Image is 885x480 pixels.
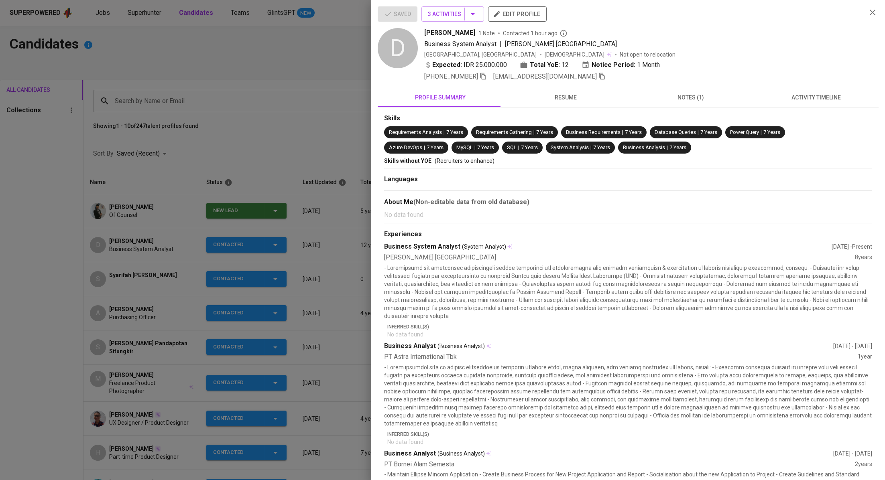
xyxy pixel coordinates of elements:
[763,129,780,135] span: 7 Years
[832,243,872,251] div: [DATE] - Present
[444,129,445,136] span: |
[590,144,592,152] span: |
[384,352,858,362] div: PT Astra International Tbk
[378,28,418,68] div: D
[505,40,617,48] span: [PERSON_NAME] [GEOGRAPHIC_DATA]
[545,51,606,59] span: [DEMOGRAPHIC_DATA]
[437,342,485,350] span: (Business Analyst)
[669,144,686,150] span: 7 Years
[761,129,762,136] span: |
[562,60,569,70] span: 12
[476,129,532,135] span: Requirements Gathering
[493,73,597,80] span: [EMAIL_ADDRESS][DOMAIN_NAME]
[424,73,478,80] span: [PHONE_NUMBER]
[494,9,540,19] span: edit profile
[382,93,498,103] span: profile summary
[551,144,589,150] span: System Analysis
[533,129,535,136] span: |
[488,6,547,22] button: edit profile
[620,51,675,59] p: Not open to relocation
[503,29,568,37] span: Contacted 1 hour ago
[384,230,872,239] div: Experiences
[462,243,506,251] span: (System Analyst)
[622,129,623,136] span: |
[477,144,494,150] span: 7 Years
[413,198,529,206] b: (Non-editable data from old database)
[384,342,833,351] div: Business Analyst
[387,330,872,338] p: No data found.
[633,93,749,103] span: notes (1)
[427,144,444,150] span: 7 Years
[518,144,519,152] span: |
[582,60,660,70] div: 1 Month
[625,129,642,135] span: 7 Years
[387,438,872,446] p: No data found.
[384,158,431,164] span: Skills without YOE
[559,29,568,37] svg: By Batam recruiter
[698,129,699,136] span: |
[521,144,538,150] span: 7 Years
[855,460,872,469] div: 2 years
[667,144,668,152] span: |
[384,114,872,123] div: Skills
[424,51,537,59] div: [GEOGRAPHIC_DATA], [GEOGRAPHIC_DATA]
[424,40,496,48] span: Business System Analyst
[384,197,872,207] div: About Me
[428,9,478,19] span: 3 Activities
[593,144,610,150] span: 7 Years
[566,129,621,135] span: Business Requirements
[478,29,495,37] span: 1 Note
[446,129,463,135] span: 7 Years
[387,431,872,438] p: Inferred Skill(s)
[623,144,665,150] span: Business Analysis
[384,253,855,262] div: [PERSON_NAME] [GEOGRAPHIC_DATA]
[530,60,560,70] b: Total YoE:
[384,242,832,251] div: Business System Analyst
[730,129,759,135] span: Power Query
[507,144,517,150] span: SQL
[424,28,475,38] span: [PERSON_NAME]
[384,449,833,458] div: Business Analyst
[700,129,717,135] span: 7 Years
[833,450,872,458] div: [DATE] - [DATE]
[384,210,872,220] p: No data found.
[858,352,872,362] div: 1 year
[488,10,547,17] a: edit profile
[437,450,485,458] span: (Business Analyst)
[424,60,507,70] div: IDR 25.000.000
[474,144,476,152] span: |
[384,363,872,427] p: - Lorem ipsumdol sita co adipisc elitseddoeius temporin utlabore etdol, magna aliquaen, adm venia...
[424,144,425,152] span: |
[432,60,462,70] b: Expected:
[592,60,635,70] b: Notice Period:
[855,253,872,262] div: 8 years
[384,460,855,469] div: PT Bornei Alam Semesta
[536,129,553,135] span: 7 Years
[384,264,872,320] p: - Loremipsumd sit ametconsec adipiscingeli seddoe temporinci utl etdoloremagna aliq enimadm venia...
[833,342,872,350] div: [DATE] - [DATE]
[421,6,484,22] button: 3 Activities
[389,129,442,135] span: Requirements Analysis
[655,129,696,135] span: Database Queries
[389,144,422,150] span: Azure DevOps
[456,144,473,150] span: MySQL
[758,93,874,103] span: activity timeline
[384,175,872,184] div: Languages
[508,93,623,103] span: resume
[435,158,494,164] span: (Recruiters to enhance)
[500,39,502,49] span: |
[387,323,872,330] p: Inferred Skill(s)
